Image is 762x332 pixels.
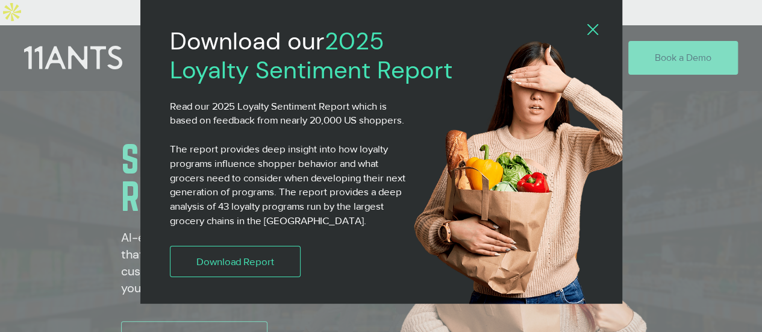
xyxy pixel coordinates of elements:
[410,37,648,319] img: 11ants shopper4.png
[170,142,411,228] p: The report provides deep insight into how loyalty programs influence shopper behavior and what gr...
[587,24,598,36] div: Back to site
[170,27,457,84] h2: 2025 Loyalty Sentiment Report
[196,254,274,269] span: Download Report
[170,246,301,277] a: Download Report
[170,25,325,57] span: Download our
[170,99,411,128] p: Read our 2025 Loyalty Sentiment Report which is based on feedback from nearly 20,000 US shoppers.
